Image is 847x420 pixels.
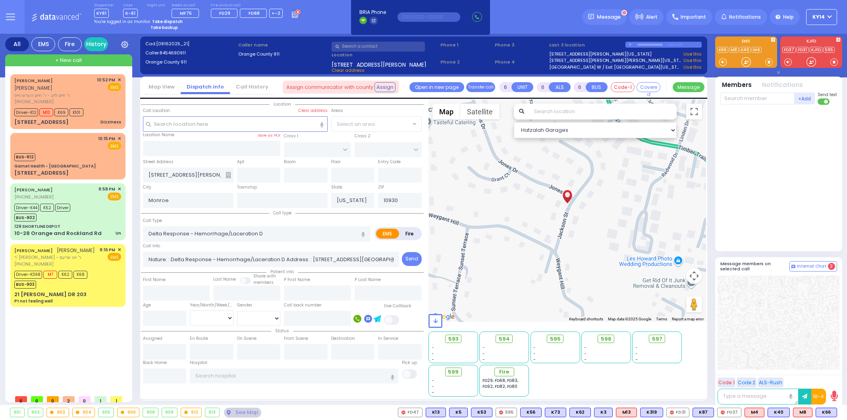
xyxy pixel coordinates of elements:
span: Clear address [332,67,365,73]
button: Send [402,252,422,266]
a: Call History [230,83,274,91]
div: K5 [449,408,468,417]
label: KJFD [780,39,842,45]
a: Use this [683,57,702,64]
span: - [482,345,485,351]
span: [PERSON_NAME] [57,247,95,254]
span: Location [270,101,295,107]
span: EMS [108,83,121,91]
div: [STREET_ADDRESS] [14,118,69,126]
div: FD37 [717,408,741,417]
a: [GEOGRAPHIC_DATA] W / Exit [GEOGRAPHIC_DATA][US_STATE] 10918 [549,64,681,71]
span: Important [681,13,706,21]
span: Phone 1 [440,42,492,48]
label: Township [237,184,257,191]
span: Select an area [337,120,375,128]
span: K62 [58,271,72,279]
a: Open this area in Google Maps (opens a new window) [430,312,457,322]
label: Back Home [143,360,167,366]
label: Last Name [213,276,236,283]
div: EMS [31,37,55,51]
span: - [432,389,434,395]
label: Lines [123,3,138,8]
span: K69 [54,108,68,116]
div: FD47 [398,408,423,417]
div: See map [224,408,261,418]
div: Fire [58,37,82,51]
div: K87 [693,408,714,417]
span: 10:15 PM [98,136,115,142]
div: [STREET_ADDRESS] [14,169,69,177]
span: 0 [15,396,27,402]
div: Pt not feeling well [14,298,53,304]
span: KY14 [812,13,825,21]
span: - [432,378,434,383]
span: 597 [652,335,662,343]
button: Members [722,81,752,90]
span: [PHONE_NUMBER] [14,194,54,200]
div: 10-28 Orange and Rockland Rd [14,229,102,237]
button: Transfer call [466,82,495,92]
span: M13 [39,108,53,116]
span: EMS [108,253,121,261]
span: 9:58 PM [98,186,115,192]
label: Caller: [145,50,236,56]
span: Phone 3 [495,42,546,48]
div: K319 [640,408,663,417]
div: M8 [793,408,812,417]
span: Other building occupants [226,172,231,178]
span: - [432,351,434,356]
span: 10:52 PM [97,77,115,83]
a: Map View [143,83,181,91]
a: [PERSON_NAME] [14,247,53,254]
span: Fire [499,368,509,376]
div: Dizziness [100,119,121,125]
span: Internal Chat [797,264,826,269]
div: BLS [693,408,714,417]
span: Driver-K12 [14,108,38,116]
span: ✕ [118,135,121,142]
label: Call Type [143,218,162,224]
input: Search hospital [190,368,398,383]
span: Assign communicator with county [286,83,373,91]
input: Search location here [143,116,328,131]
span: - [584,356,587,362]
div: BLS [471,408,492,417]
label: Orange County 911 [238,51,329,58]
div: K66 [816,408,837,417]
a: Use this [683,64,702,71]
span: ✕ [118,186,121,193]
span: 594 [499,335,510,343]
label: Room [284,159,296,165]
span: Alert [646,13,658,21]
button: Show satellite imagery [460,104,500,119]
div: K62 [569,408,591,417]
label: P First Name [284,277,310,283]
span: - [584,351,587,356]
div: BLS [569,408,591,417]
span: - [635,356,638,362]
a: KJFD [810,47,822,53]
img: Google [430,312,457,322]
label: Fire [399,229,421,239]
span: Phone 2 [440,59,492,66]
img: red-radio-icon.svg [401,410,405,414]
div: 21 [PERSON_NAME] DR 203 [14,291,87,299]
strong: Take backup [150,25,178,31]
span: 595 [550,335,561,343]
span: - [432,383,434,389]
div: BLS [426,408,446,417]
span: Driver-K398 [14,271,42,279]
a: K40 [739,47,751,53]
input: Search member [720,92,795,104]
div: K73 [545,408,566,417]
a: Dispatch info [181,83,230,91]
span: Patient info [266,269,298,275]
div: 909 [162,408,177,417]
span: BUS-903 [14,281,36,289]
span: 8454690911 [160,50,186,56]
label: Areas [331,108,343,114]
span: [08162025_21] [156,40,189,47]
span: 2 [63,396,75,402]
button: Show street map [432,104,460,119]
